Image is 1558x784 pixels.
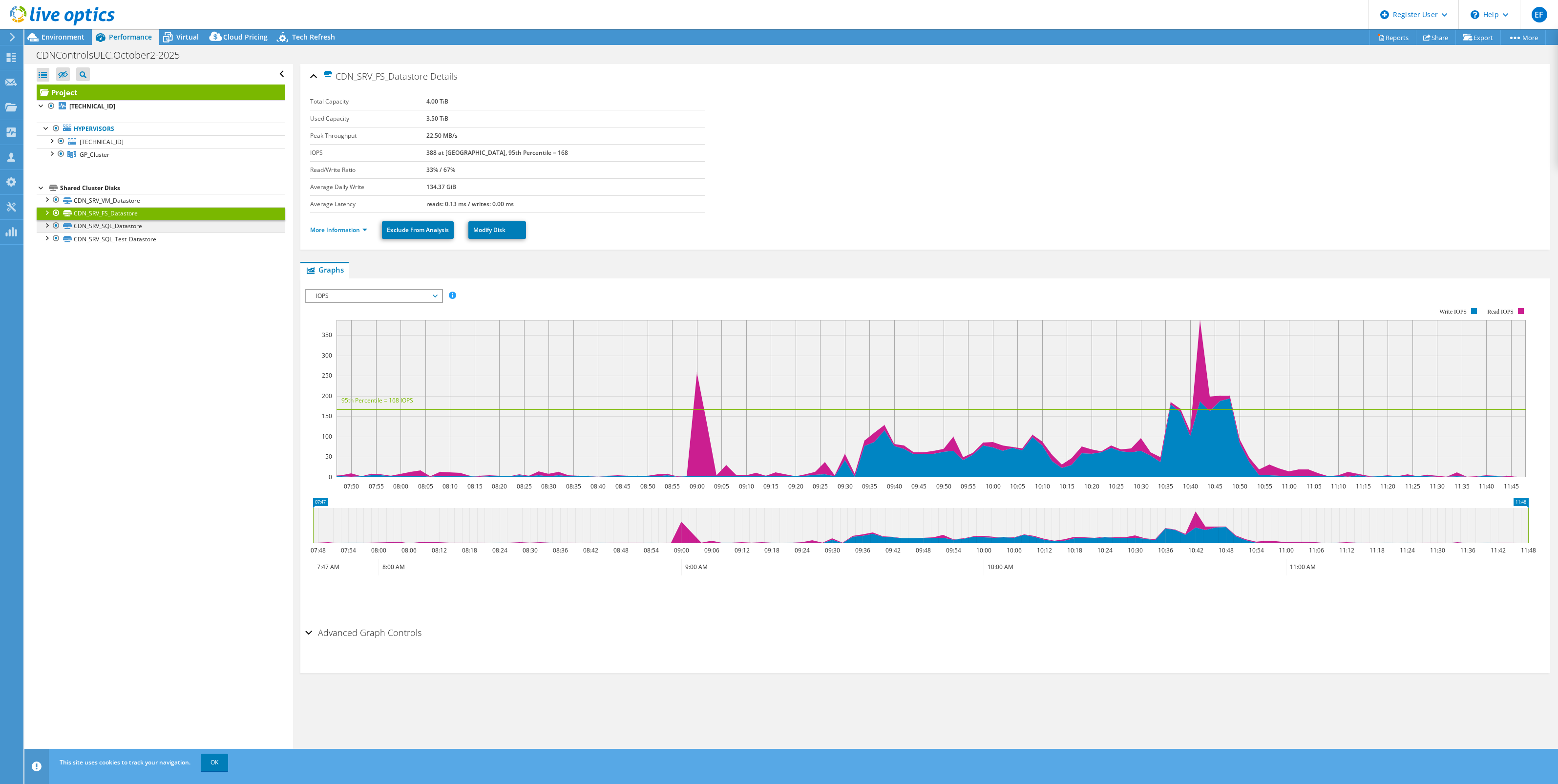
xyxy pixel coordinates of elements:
a: CDN_SRV_FS_Datastore [37,207,285,220]
span: Virtual [176,32,199,42]
label: Average Latency [310,199,426,209]
text: 08:05 [418,482,433,490]
text: 07:48 [310,546,325,554]
text: 11:30 [1429,482,1444,490]
text: 09:25 [812,482,827,490]
text: 09:48 [915,546,930,554]
text: 11:00 [1281,482,1296,490]
text: 08:36 [552,546,568,554]
text: 09:00 [689,482,704,490]
text: 10:36 [1158,546,1173,554]
text: 10:20 [1084,482,1099,490]
text: 08:55 [664,482,679,490]
text: 09:15 [763,482,778,490]
text: 95th Percentile = 168 IOPS [341,396,413,404]
text: 10:10 [1034,482,1050,490]
text: 100 [322,432,332,441]
text: 11:45 [1503,482,1518,490]
text: 09:24 [794,546,809,554]
label: Average Daily Write [310,182,426,192]
text: 08:24 [492,546,507,554]
text: 08:30 [522,546,537,554]
text: 08:50 [640,482,655,490]
text: 08:25 [516,482,531,490]
text: 11:00 [1278,546,1293,554]
a: More [1500,30,1546,45]
text: 350 [322,331,332,339]
a: CDN_SRV_SQL_Datastore [37,220,285,233]
h1: CDNControlsULC.October2-2025 [32,50,195,61]
text: 07:54 [340,546,356,554]
text: 08:48 [613,546,628,554]
text: 300 [322,351,332,360]
text: 11:40 [1478,482,1494,490]
label: Peak Throughput [310,131,426,141]
text: 11:05 [1306,482,1321,490]
text: 0 [329,473,332,481]
text: 09:30 [837,482,852,490]
b: 388 at [GEOGRAPHIC_DATA], 95th Percentile = 168 [426,148,568,157]
text: 10:42 [1188,546,1203,554]
span: Performance [109,32,152,42]
label: Total Capacity [310,97,426,106]
text: 11:36 [1460,546,1475,554]
span: CDN_SRV_FS_Datastore [323,70,428,82]
text: 09:10 [738,482,754,490]
span: Tech Refresh [292,32,335,42]
text: 10:12 [1036,546,1052,554]
text: 09:36 [855,546,870,554]
text: 11:15 [1355,482,1370,490]
text: 09:06 [704,546,719,554]
text: 10:54 [1248,546,1263,554]
a: Exclude From Analysis [382,221,454,239]
label: IOPS [310,148,426,158]
text: Write IOPS [1439,308,1467,315]
b: 3.50 TiB [426,114,448,123]
text: 10:25 [1108,482,1123,490]
text: 08:06 [401,546,416,554]
svg: \n [1471,10,1479,19]
text: 09:40 [886,482,902,490]
span: [TECHNICAL_ID] [80,138,124,146]
a: Hypervisors [37,123,285,135]
span: Graphs [305,265,344,275]
a: More Information [310,226,367,234]
text: 10:24 [1097,546,1112,554]
text: 10:00 [976,546,991,554]
b: 22.50 MB/s [426,131,458,140]
span: Cloud Pricing [223,32,268,42]
text: 50 [325,452,332,461]
div: Shared Cluster Disks [60,182,285,194]
text: 08:10 [442,482,457,490]
text: 10:30 [1127,546,1142,554]
span: IOPS [311,290,437,302]
span: GP_Cluster [80,150,109,159]
span: This site uses cookies to track your navigation. [60,758,190,766]
a: CDN_SRV_SQL_Test_Datastore [37,233,285,245]
a: CDN_SRV_VM_Datastore [37,194,285,207]
b: 134.37 GiB [426,183,456,191]
a: Share [1416,30,1456,45]
text: 09:12 [734,546,749,554]
text: 09:05 [714,482,729,490]
b: 33% / 67% [426,166,455,174]
text: 09:45 [911,482,926,490]
text: 10:40 [1182,482,1198,490]
span: EF [1532,7,1547,22]
text: 11:18 [1369,546,1384,554]
text: 09:18 [764,546,779,554]
a: Modify Disk [468,221,526,239]
text: 10:45 [1207,482,1222,490]
text: 11:42 [1490,546,1505,554]
text: 07:50 [343,482,358,490]
span: Environment [42,32,84,42]
text: 08:18 [462,546,477,554]
text: 08:00 [371,546,386,554]
a: OK [201,754,228,771]
text: 09:55 [960,482,975,490]
text: 08:15 [467,482,482,490]
text: 10:35 [1158,482,1173,490]
text: 11:10 [1330,482,1346,490]
a: [TECHNICAL_ID] [37,135,285,148]
text: 08:40 [590,482,605,490]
